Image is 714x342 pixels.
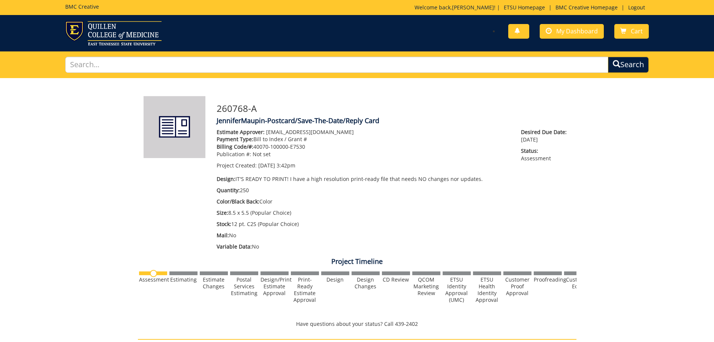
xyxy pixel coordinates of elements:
button: Search [608,57,649,73]
span: [DATE] 3:42pm [258,162,295,169]
span: Design: [217,175,235,182]
span: Color/Black Back: [217,198,259,205]
span: Quantity: [217,187,240,194]
div: Estimate Changes [200,276,228,290]
p: 250 [217,187,510,194]
p: Bill to Index / Grant # [217,136,510,143]
div: QCOM Marketing Review [412,276,440,297]
h4: Project Timeline [138,258,576,265]
a: ETSU Homepage [500,4,549,11]
h4: JenniferMaupin-Postcard/Save-The-Date/Reply Card [217,117,571,125]
div: ETSU Health Identity Approval [473,276,501,303]
div: Print-Ready Estimate Approval [291,276,319,303]
h3: 260768-A [217,104,571,113]
span: Publication #: [217,151,251,158]
p: Welcome back, ! | | | [415,4,649,11]
div: ETSU Identity Approval (UMC) [443,276,471,303]
span: Estimate Approver: [217,128,265,136]
a: [PERSON_NAME] [452,4,494,11]
a: Cart [614,24,649,39]
span: Billing Code/#: [217,143,253,150]
input: Search... [65,57,609,73]
div: Design/Print Estimate Approval [260,276,289,297]
div: Proofreading [534,276,562,283]
a: Logout [624,4,649,11]
a: My Dashboard [540,24,604,39]
div: Estimating [169,276,198,283]
div: Design [321,276,349,283]
p: Assessment [521,147,570,162]
span: Mail: [217,232,229,239]
span: Status: [521,147,570,155]
div: Design Changes [352,276,380,290]
p: 8.5 x 5.5 (Popular Choice) [217,209,510,217]
span: Not set [253,151,271,158]
img: ETSU logo [65,21,162,45]
img: Product featured image [144,96,205,158]
img: no [150,270,157,277]
p: [EMAIL_ADDRESS][DOMAIN_NAME] [217,128,510,136]
p: IT'S READY TO PRINT! I have a high resolution print-ready file that needs NO changes nor updates. [217,175,510,183]
div: CD Review [382,276,410,283]
div: Customer Edits [564,276,592,290]
p: 40070-100000-E7530 [217,143,510,151]
div: Postal Services Estimating [230,276,258,297]
p: No [217,243,510,250]
span: My Dashboard [556,27,598,35]
span: Stock: [217,220,231,227]
span: Project Created: [217,162,257,169]
div: Customer Proof Approval [503,276,531,297]
span: Cart [631,27,643,35]
p: Have questions about your status? Call 439-2402 [138,320,576,328]
div: Assessment [139,276,167,283]
span: Payment Type: [217,136,253,143]
h5: BMC Creative [65,4,99,9]
p: Color [217,198,510,205]
p: [DATE] [521,128,570,143]
p: 12 pt. C2S (Popular Choice) [217,220,510,228]
span: Desired Due Date: [521,128,570,136]
span: Size: [217,209,228,216]
p: No [217,232,510,239]
a: BMC Creative Homepage [552,4,621,11]
span: Variable Data: [217,243,252,250]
